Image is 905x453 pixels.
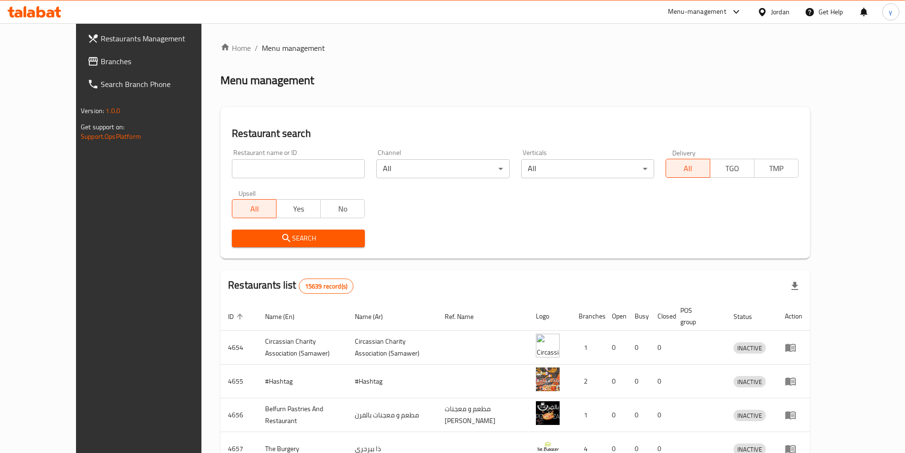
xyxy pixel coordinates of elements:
label: Delivery [672,149,696,156]
a: Search Branch Phone [80,73,227,96]
span: 15639 record(s) [299,282,353,291]
td: ​Circassian ​Charity ​Association​ (Samawer) [257,331,347,365]
td: 0 [604,331,627,365]
td: 4656 [220,398,257,432]
img: Belfurn Pastries And Restaurant [536,401,560,425]
label: Upsell [238,190,256,196]
img: #Hashtag [536,367,560,391]
td: 1 [571,331,604,365]
button: No [320,199,365,218]
span: Search Branch Phone [101,78,219,90]
span: All [236,202,273,216]
td: 0 [604,398,627,432]
a: Home [220,42,251,54]
a: Branches [80,50,227,73]
button: Yes [276,199,321,218]
td: مطعم و معجنات بالفرن [347,398,437,432]
td: 0 [627,398,650,432]
td: 0 [650,331,673,365]
td: #Hashtag [257,365,347,398]
span: Yes [280,202,317,216]
span: INACTIVE [734,376,766,387]
span: No [324,202,361,216]
td: 0 [627,365,650,398]
input: Search for restaurant name or ID.. [232,159,365,178]
td: Belfurn Pastries And Restaurant [257,398,347,432]
button: TGO [710,159,754,178]
span: Ref. Name [445,311,486,322]
div: Menu [785,409,802,421]
h2: Restaurants list [228,278,353,294]
span: Status [734,311,764,322]
button: All [666,159,710,178]
span: Name (En) [265,311,307,322]
h2: Menu management [220,73,314,88]
th: Logo [528,302,571,331]
td: ​Circassian ​Charity ​Association​ (Samawer) [347,331,437,365]
button: Search [232,230,365,247]
th: Open [604,302,627,331]
td: 4655 [220,365,257,398]
button: TMP [754,159,799,178]
td: 0 [604,365,627,398]
button: All [232,199,276,218]
td: 0 [650,398,673,432]
li: / [255,42,258,54]
td: 1 [571,398,604,432]
span: Version: [81,105,104,117]
div: All [376,159,509,178]
div: Total records count [299,279,353,294]
img: ​Circassian ​Charity ​Association​ (Samawer) [536,334,560,357]
span: Branches [101,56,219,67]
span: 1.0.0 [105,105,120,117]
div: Menu [785,376,802,387]
span: Search [239,232,357,244]
span: INACTIVE [734,410,766,421]
td: 0 [627,331,650,365]
div: Menu-management [668,6,726,18]
th: Action [777,302,810,331]
a: Support.OpsPlatform [81,130,141,143]
span: Restaurants Management [101,33,219,44]
td: 0 [650,365,673,398]
th: Busy [627,302,650,331]
span: Name (Ar) [355,311,395,322]
span: TMP [758,162,795,175]
th: Branches [571,302,604,331]
span: INACTIVE [734,343,766,354]
span: POS group [680,305,714,328]
div: Menu [785,342,802,353]
span: y [889,7,892,17]
td: 2 [571,365,604,398]
nav: breadcrumb [220,42,810,54]
span: Menu management [262,42,325,54]
span: Get support on: [81,121,124,133]
span: All [670,162,706,175]
div: Export file [783,275,806,298]
td: مطعم و معجنات [PERSON_NAME] [437,398,528,432]
span: TGO [714,162,751,175]
td: #Hashtag [347,365,437,398]
div: INACTIVE [734,410,766,421]
div: All [521,159,654,178]
th: Closed [650,302,673,331]
div: Jordan [771,7,790,17]
span: ID [228,311,246,322]
td: 4654 [220,331,257,365]
a: Restaurants Management [80,27,227,50]
h2: Restaurant search [232,126,799,141]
